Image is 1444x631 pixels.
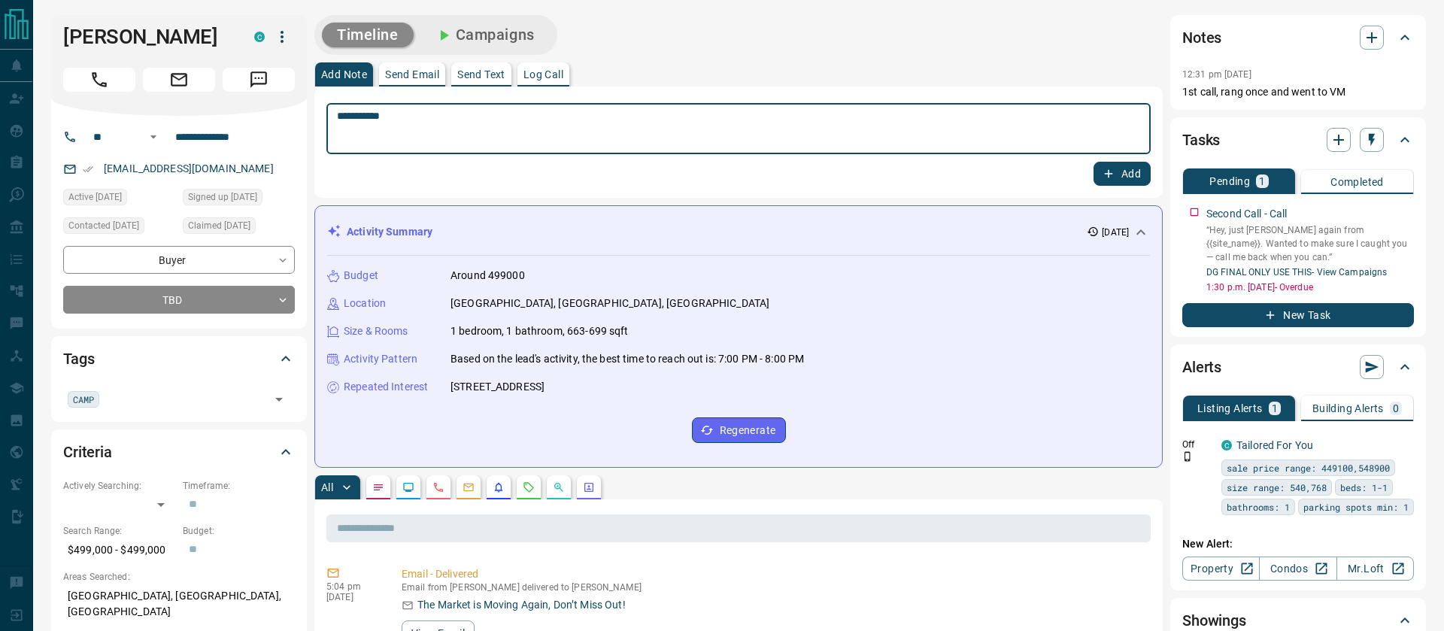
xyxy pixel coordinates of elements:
[143,68,215,92] span: Email
[188,190,257,205] span: Signed up [DATE]
[183,524,295,538] p: Budget:
[63,584,295,624] p: [GEOGRAPHIC_DATA], [GEOGRAPHIC_DATA], [GEOGRAPHIC_DATA]
[450,296,769,311] p: [GEOGRAPHIC_DATA], [GEOGRAPHIC_DATA], [GEOGRAPHIC_DATA]
[583,481,595,493] svg: Agent Actions
[1182,26,1221,50] h2: Notes
[457,69,505,80] p: Send Text
[63,570,295,584] p: Areas Searched:
[63,341,295,377] div: Tags
[1182,20,1414,56] div: Notes
[188,218,250,233] span: Claimed [DATE]
[1182,69,1251,80] p: 12:31 pm [DATE]
[1209,176,1250,187] p: Pending
[1182,349,1414,385] div: Alerts
[1182,536,1414,552] p: New Alert:
[1182,355,1221,379] h2: Alerts
[1182,122,1414,158] div: Tasks
[63,347,94,371] h2: Tags
[63,25,232,49] h1: [PERSON_NAME]
[63,189,175,210] div: Tue Jul 29 2025
[68,218,139,233] span: Contacted [DATE]
[63,524,175,538] p: Search Range:
[1227,499,1290,514] span: bathrooms: 1
[450,323,629,339] p: 1 bedroom, 1 bathroom, 663-699 sqft
[1259,176,1265,187] p: 1
[104,162,274,174] a: [EMAIL_ADDRESS][DOMAIN_NAME]
[1340,480,1388,495] span: beds: 1-1
[450,268,525,284] p: Around 499000
[402,582,1145,593] p: Email from [PERSON_NAME] delivered to [PERSON_NAME]
[1336,557,1414,581] a: Mr.Loft
[385,69,439,80] p: Send Email
[83,164,93,174] svg: Email Verified
[344,351,417,367] p: Activity Pattern
[144,128,162,146] button: Open
[450,351,804,367] p: Based on the lead's activity, the best time to reach out is: 7:00 PM - 8:00 PM
[183,479,295,493] p: Timeframe:
[1227,460,1390,475] span: sale price range: 449100,548900
[347,224,432,240] p: Activity Summary
[1182,557,1260,581] a: Property
[1182,303,1414,327] button: New Task
[1312,403,1384,414] p: Building Alerts
[553,481,565,493] svg: Opportunities
[183,217,295,238] div: Tue Jul 29 2025
[523,69,563,80] p: Log Call
[63,246,295,274] div: Buyer
[1182,84,1414,100] p: 1st call, rang once and went to VM
[254,32,265,42] div: condos.ca
[1227,480,1327,495] span: size range: 540,768
[1182,128,1220,152] h2: Tasks
[493,481,505,493] svg: Listing Alerts
[322,23,414,47] button: Timeline
[1221,440,1232,450] div: condos.ca
[268,389,290,410] button: Open
[326,592,379,602] p: [DATE]
[326,581,379,592] p: 5:04 pm
[344,323,408,339] p: Size & Rooms
[1094,162,1151,186] button: Add
[432,481,444,493] svg: Calls
[1272,403,1278,414] p: 1
[63,286,295,314] div: TBD
[1102,226,1129,239] p: [DATE]
[463,481,475,493] svg: Emails
[1393,403,1399,414] p: 0
[1236,439,1313,451] a: Tailored For You
[1206,206,1287,222] p: Second Call - Call
[1182,438,1212,451] p: Off
[63,68,135,92] span: Call
[523,481,535,493] svg: Requests
[1303,499,1409,514] span: parking spots min: 1
[1259,557,1336,581] a: Condos
[1206,281,1414,294] p: 1:30 p.m. [DATE] - Overdue
[73,392,94,407] span: CAMP
[417,597,626,613] p: The Market is Moving Again, Don’t Miss Out!
[63,434,295,470] div: Criteria
[372,481,384,493] svg: Notes
[1182,451,1193,462] svg: Push Notification Only
[223,68,295,92] span: Message
[692,417,786,443] button: Regenerate
[1330,177,1384,187] p: Completed
[68,190,122,205] span: Active [DATE]
[63,479,175,493] p: Actively Searching:
[402,481,414,493] svg: Lead Browsing Activity
[327,218,1150,246] div: Activity Summary[DATE]
[63,538,175,563] p: $499,000 - $499,000
[450,379,545,395] p: [STREET_ADDRESS]
[321,69,367,80] p: Add Note
[63,440,112,464] h2: Criteria
[344,296,386,311] p: Location
[420,23,550,47] button: Campaigns
[63,217,175,238] div: Tue Jul 29 2025
[1197,403,1263,414] p: Listing Alerts
[344,268,378,284] p: Budget
[1206,223,1414,264] p: “Hey, just [PERSON_NAME] again from {{site_name}}. Wanted to make sure I caught you — call me bac...
[183,189,295,210] div: Tue Jul 29 2025
[1206,267,1387,278] a: DG FINAL ONLY USE THIS- View Campaigns
[321,482,333,493] p: All
[344,379,428,395] p: Repeated Interest
[402,566,1145,582] p: Email - Delivered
